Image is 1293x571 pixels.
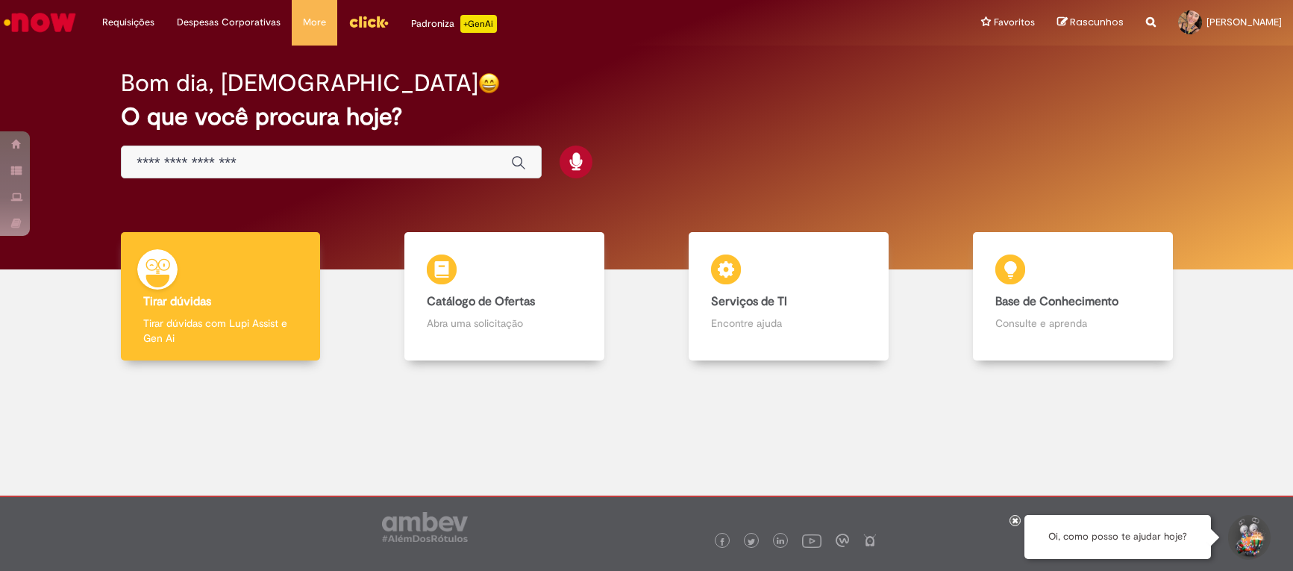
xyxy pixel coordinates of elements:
b: Tirar dúvidas [143,294,211,309]
p: Tirar dúvidas com Lupi Assist e Gen Ai [143,316,298,346]
b: Catálogo de Ofertas [427,294,535,309]
div: Oi, como posso te ajudar hoje? [1024,515,1211,559]
span: Despesas Corporativas [177,15,281,30]
a: Catálogo de Ofertas Abra uma solicitação [363,232,647,361]
img: logo_footer_facebook.png [718,538,726,546]
span: Requisições [102,15,154,30]
span: Rascunhos [1070,15,1124,29]
img: ServiceNow [1,7,78,37]
p: Abra uma solicitação [427,316,582,331]
p: Encontre ajuda [711,316,866,331]
img: logo_footer_twitter.png [748,538,755,546]
b: Base de Conhecimento [995,294,1118,309]
a: Tirar dúvidas Tirar dúvidas com Lupi Assist e Gen Ai [78,232,363,361]
img: click_logo_yellow_360x200.png [348,10,389,33]
p: +GenAi [460,15,497,33]
span: [PERSON_NAME] [1206,16,1282,28]
p: Consulte e aprenda [995,316,1150,331]
img: logo_footer_linkedin.png [777,537,784,546]
h2: O que você procura hoje? [121,104,1171,130]
img: logo_footer_youtube.png [802,531,821,550]
img: happy-face.png [478,72,500,94]
img: logo_footer_ambev_rotulo_gray.png [382,512,468,542]
h2: Bom dia, [DEMOGRAPHIC_DATA] [121,70,478,96]
button: Iniciar Conversa de Suporte [1226,515,1271,560]
div: Padroniza [411,15,497,33]
a: Serviços de TI Encontre ajuda [647,232,931,361]
span: Favoritos [994,15,1035,30]
img: logo_footer_workplace.png [836,534,849,547]
b: Serviços de TI [711,294,787,309]
img: logo_footer_naosei.png [863,534,877,547]
a: Rascunhos [1057,16,1124,30]
a: Base de Conhecimento Consulte e aprenda [930,232,1215,361]
span: More [303,15,326,30]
